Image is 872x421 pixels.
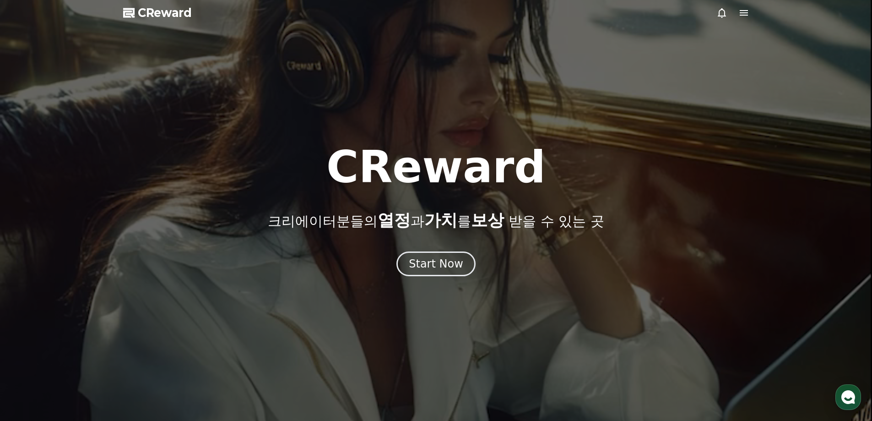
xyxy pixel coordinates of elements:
[424,211,457,230] span: 가치
[123,5,192,20] a: CReward
[409,257,463,271] div: Start Now
[378,211,411,230] span: 열정
[396,252,476,276] button: Start Now
[138,5,192,20] span: CReward
[268,211,604,230] p: 크리에이터분들의 과 를 받을 수 있는 곳
[326,145,546,189] h1: CReward
[396,261,476,269] a: Start Now
[471,211,504,230] span: 보상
